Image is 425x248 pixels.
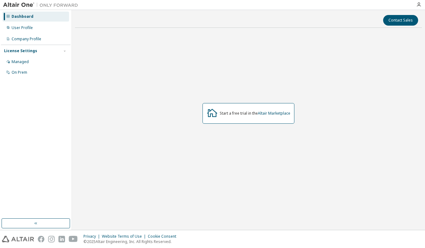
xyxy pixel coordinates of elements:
img: altair_logo.svg [2,236,34,242]
div: Company Profile [12,37,41,42]
img: youtube.svg [69,236,78,242]
div: Managed [12,59,29,64]
button: Contact Sales [383,15,418,26]
div: Cookie Consent [148,234,180,239]
div: Dashboard [12,14,33,19]
div: Website Terms of Use [102,234,148,239]
img: Altair One [3,2,81,8]
div: Start a free trial in the [220,111,290,116]
a: Altair Marketplace [258,111,290,116]
img: facebook.svg [38,236,44,242]
img: instagram.svg [48,236,55,242]
div: On Prem [12,70,27,75]
div: Privacy [83,234,102,239]
img: linkedin.svg [58,236,65,242]
div: User Profile [12,25,33,30]
div: License Settings [4,48,37,53]
p: © 2025 Altair Engineering, Inc. All Rights Reserved. [83,239,180,244]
